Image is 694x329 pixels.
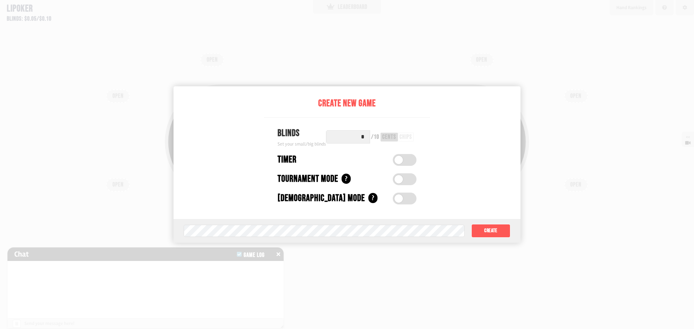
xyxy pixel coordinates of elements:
[278,153,297,167] div: Timer
[264,96,430,111] div: Create New Game
[278,140,326,148] div: Set your small/big blinds
[382,134,396,140] div: cents
[278,172,338,186] div: Tournament Mode
[368,193,377,203] div: ?
[400,134,412,140] div: chips
[278,191,365,205] div: [DEMOGRAPHIC_DATA] Mode
[471,224,510,238] button: Create
[371,134,379,140] div: / 10
[342,174,351,184] div: ?
[278,126,326,140] div: Blinds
